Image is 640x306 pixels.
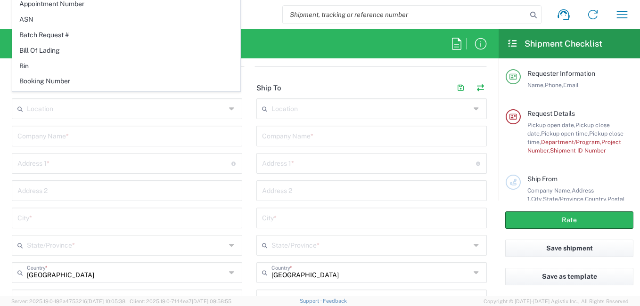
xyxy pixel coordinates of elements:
span: Copyright © [DATE]-[DATE] Agistix Inc., All Rights Reserved [484,297,629,306]
span: Country, [585,195,607,202]
a: Feedback [323,298,347,304]
h2: Shipment Checklist [507,38,602,49]
span: Server: 2025.19.0-192a4753216 [11,298,125,304]
span: State/Province, [543,195,585,202]
span: Pickup open date, [527,121,575,129]
span: Booking Number [13,74,240,89]
span: Request Details [527,110,575,117]
h2: Ship To [256,83,281,93]
a: Support [300,298,323,304]
span: Booking Request ID [13,89,240,104]
span: Phone, [545,81,563,89]
button: Save as template [505,268,633,285]
span: Department/Program, [541,138,601,145]
span: Client: 2025.19.0-7f44ea7 [130,298,231,304]
span: City, [531,195,543,202]
span: Name, [527,81,545,89]
button: Save shipment [505,240,633,257]
span: Email [563,81,579,89]
h2: Desktop Shipment Request [11,38,119,49]
span: [DATE] 10:05:38 [87,298,125,304]
span: Shipment ID Number [550,147,606,154]
input: Shipment, tracking or reference number [283,6,527,24]
span: Ship From [527,175,558,183]
span: Pickup open time, [541,130,589,137]
img: dyncorp [11,6,92,24]
span: Requester Information [527,70,595,77]
button: Rate [505,211,633,229]
span: [DATE] 09:58:55 [192,298,231,304]
span: Bin [13,59,240,73]
span: Company Name, [527,187,572,194]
